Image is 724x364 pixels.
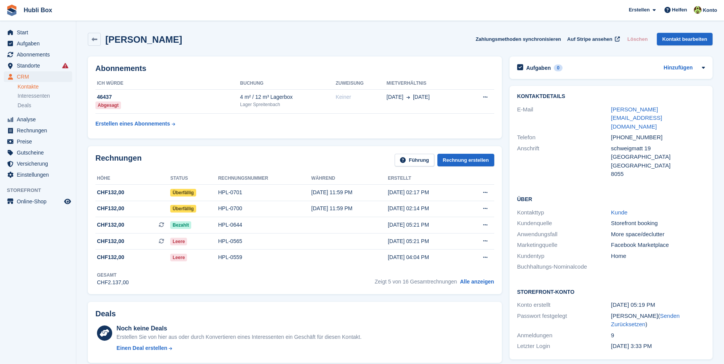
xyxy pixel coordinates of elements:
div: [DATE] 11:59 PM [311,188,388,196]
span: Bezahlt [170,221,191,229]
div: HPL-0559 [218,253,311,261]
span: Überfällig [170,205,196,213]
div: E-Mail [517,105,611,131]
span: Helfen [672,6,687,14]
div: [DATE] 02:17 PM [388,188,464,196]
span: Aufgaben [17,38,63,49]
span: Analyse [17,114,63,125]
span: Rechnungen [17,125,63,136]
div: Storefront booking [611,219,705,228]
div: [GEOGRAPHIC_DATA] [611,153,705,161]
div: HPL-0701 [218,188,311,196]
span: Zeigt 5 von 16 Gesamtrechnungen [375,279,457,285]
i: Es sind Fehler bei der Synchronisierung von Smart-Einträgen aufgetreten [62,63,68,69]
div: [DATE] 02:14 PM [388,205,464,213]
div: 8055 [611,170,705,179]
a: Führung [395,154,434,166]
a: menu [4,71,72,82]
a: menu [4,147,72,158]
a: Deals [18,101,72,110]
a: menu [4,60,72,71]
button: Zahlungsmethoden synchronisieren [476,33,561,45]
th: Höhe [95,172,170,185]
a: menu [4,158,72,169]
a: menu [4,125,72,136]
h2: Deals [95,309,116,318]
a: Kontakte [18,83,72,90]
th: ICH WÜRDE [95,77,240,90]
a: Vorschau-Shop [63,197,72,206]
a: Kunde [611,209,627,216]
a: Erstellen eines Abonnements [95,117,175,131]
div: [PERSON_NAME] [611,312,705,329]
h2: Rechnungen [95,154,142,166]
div: Erstellen Sie von hier aus oder durch Konvertieren eines Interessenten ein Geschäft für diesen Ko... [116,333,361,341]
a: menu [4,38,72,49]
span: CHF132,00 [97,237,124,245]
div: Anwendungsfall [517,230,611,239]
span: Start [17,27,63,38]
span: Leere [170,254,187,261]
th: Rechnungsnummer [218,172,311,185]
div: Telefon [517,133,611,142]
img: stora-icon-8386f47178a22dfd0bd8f6a31ec36ba5ce8667c1dd55bd0f319d3a0aa187defe.svg [6,5,18,16]
h2: Aufgaben [526,64,551,71]
div: Letzter Login [517,342,611,351]
a: [PERSON_NAME][EMAIL_ADDRESS][DOMAIN_NAME] [611,106,662,130]
span: Deals [18,102,31,109]
span: CRM [17,71,63,82]
span: CHF132,00 [97,205,124,213]
a: menu [4,27,72,38]
div: 46437 [95,93,240,101]
div: 0 [554,64,563,71]
button: Löschen [624,33,651,45]
time: 2025-05-06 13:33:36 UTC [611,343,652,349]
div: HPL-0700 [218,205,311,213]
div: [GEOGRAPHIC_DATA] [611,161,705,170]
h2: Abonnements [95,64,494,73]
div: Lager Spreitenbach [240,101,335,108]
div: Passwort festgelegt [517,312,611,329]
th: Zuweisung [335,77,386,90]
th: Mietverhältnis [387,77,465,90]
a: Kontakt bearbeiten [657,33,713,45]
div: Kontakttyp [517,208,611,217]
div: [DATE] 05:19 PM [611,301,705,309]
span: Standorte [17,60,63,71]
div: Home [611,252,705,261]
a: menu [4,169,72,180]
div: Einen Deal erstellen [116,344,167,352]
div: Kundenquelle [517,219,611,228]
th: Buchung [240,77,335,90]
span: Gutscheine [17,147,63,158]
div: Gesamt [97,272,129,279]
div: Kundentyp [517,252,611,261]
div: [DATE] 11:59 PM [311,205,388,213]
img: Luca Space4you [694,6,701,14]
a: Alle anzeigen [460,279,494,285]
div: Buchhaltungs-Nominalcode [517,263,611,271]
div: HPL-0644 [218,221,311,229]
span: Leere [170,238,187,245]
div: [DATE] 05:21 PM [388,237,464,245]
div: Anschrift [517,144,611,179]
span: CHF132,00 [97,253,124,261]
span: Überfällig [170,189,196,196]
a: Hubli Box [21,4,55,16]
span: Abonnements [17,49,63,60]
th: Erstellt [388,172,464,185]
div: Facebook Marketplace [611,241,705,250]
span: Online-Shop [17,196,63,207]
div: 4 m² / 12 m³ Lagerbox [240,93,335,101]
th: Status [170,172,218,185]
div: Erstellen eines Abonnements [95,120,170,128]
div: Abgesagt [95,101,121,109]
a: menu [4,49,72,60]
div: Keiner [335,93,386,101]
span: Versicherung [17,158,63,169]
div: schweigmatt 19 [611,144,705,153]
span: Auf Stripe ansehen [567,35,612,43]
a: Einen Deal erstellen [116,344,361,352]
span: Interessenten [18,92,50,100]
div: Konto erstellt [517,301,611,309]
